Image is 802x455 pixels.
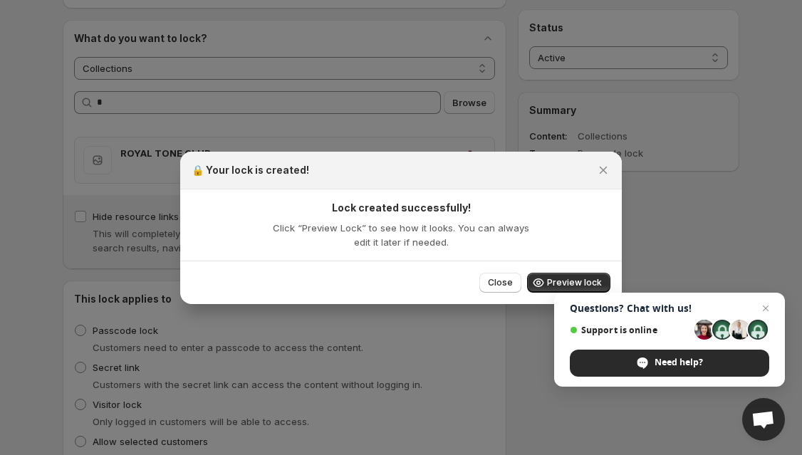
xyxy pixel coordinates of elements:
div: Open chat [742,398,785,441]
p: Lock created successfully! [332,201,471,215]
button: Close [479,273,521,293]
button: Close [593,160,613,180]
span: Close [488,277,513,288]
p: Click “Preview Lock” to see how it looks. You can always edit it later if needed. [270,221,532,249]
h2: 🔒 Your lock is created! [192,163,309,177]
span: Close chat [757,300,774,317]
span: Need help? [655,356,703,369]
div: Need help? [570,350,769,377]
span: Support is online [570,325,689,335]
button: Preview lock [527,273,610,293]
span: Questions? Chat with us! [570,303,769,314]
span: Preview lock [547,277,602,288]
